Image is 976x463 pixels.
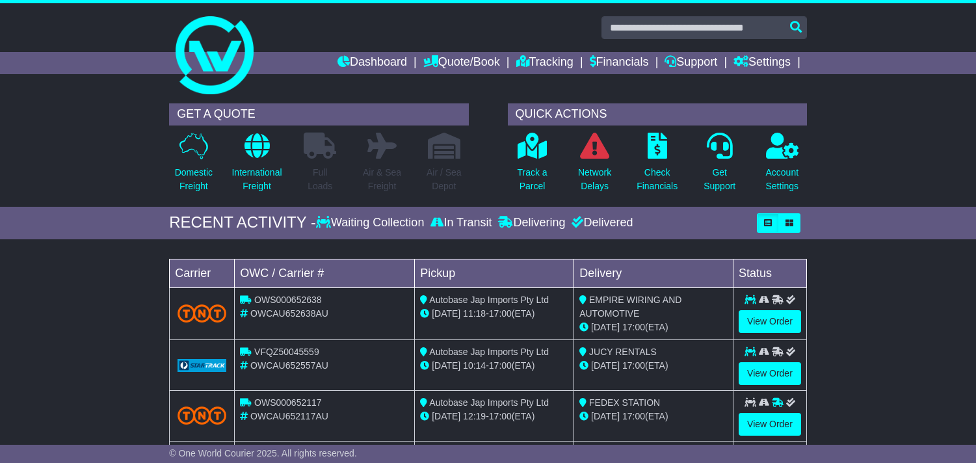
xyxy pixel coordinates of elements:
[739,310,801,333] a: View Order
[739,362,801,385] a: View Order
[174,132,213,200] a: DomesticFreight
[577,132,612,200] a: NetworkDelays
[508,103,807,126] div: QUICK ACTIONS
[429,347,549,357] span: Autobase Jap Imports Pty Ltd
[665,52,717,74] a: Support
[432,411,460,421] span: [DATE]
[489,411,512,421] span: 17:00
[765,166,798,193] p: Account Settings
[590,52,649,74] a: Financials
[591,360,620,371] span: [DATE]
[463,360,486,371] span: 10:14
[463,411,486,421] span: 12:19
[589,397,660,408] span: FEDEX STATION
[429,397,549,408] span: Autobase Jap Imports Pty Ltd
[703,132,736,200] a: GetSupport
[591,411,620,421] span: [DATE]
[637,166,678,193] p: Check Financials
[363,166,401,193] p: Air & Sea Freight
[516,132,547,200] a: Track aParcel
[495,216,568,230] div: Delivering
[463,308,486,319] span: 11:18
[739,413,801,436] a: View Order
[574,259,733,287] td: Delivery
[178,304,226,322] img: TNT_Domestic.png
[250,411,328,421] span: OWCAU652117AU
[231,132,282,200] a: InternationalFreight
[489,308,512,319] span: 17:00
[427,166,462,193] p: Air / Sea Depot
[175,166,213,193] p: Domestic Freight
[316,216,427,230] div: Waiting Collection
[516,52,574,74] a: Tracking
[579,321,728,334] div: (ETA)
[489,360,512,371] span: 17:00
[568,216,633,230] div: Delivered
[636,132,678,200] a: CheckFinancials
[432,308,460,319] span: [DATE]
[765,132,799,200] a: AccountSettings
[579,410,728,423] div: (ETA)
[622,360,645,371] span: 17:00
[420,410,568,423] div: - (ETA)
[169,103,468,126] div: GET A QUOTE
[704,166,735,193] p: Get Support
[250,360,328,371] span: OWCAU652557AU
[178,406,226,424] img: TNT_Domestic.png
[517,166,547,193] p: Track a Parcel
[235,259,415,287] td: OWC / Carrier #
[622,411,645,421] span: 17:00
[423,52,500,74] a: Quote/Book
[429,295,549,305] span: Autobase Jap Imports Pty Ltd
[591,322,620,332] span: [DATE]
[231,166,282,193] p: International Freight
[254,397,322,408] span: OWS000652117
[420,307,568,321] div: - (ETA)
[427,216,495,230] div: In Transit
[622,322,645,332] span: 17:00
[589,347,657,357] span: JUCY RENTALS
[733,52,791,74] a: Settings
[170,259,235,287] td: Carrier
[169,213,316,232] div: RECENT ACTIVITY -
[304,166,336,193] p: Full Loads
[733,259,807,287] td: Status
[415,259,574,287] td: Pickup
[178,359,226,372] img: GetCarrierServiceLogo
[432,360,460,371] span: [DATE]
[254,347,319,357] span: VFQZ50045559
[578,166,611,193] p: Network Delays
[337,52,407,74] a: Dashboard
[579,295,681,319] span: EMPIRE WIRING AND AUTOMOTIVE
[254,295,322,305] span: OWS000652638
[420,359,568,373] div: - (ETA)
[169,448,357,458] span: © One World Courier 2025. All rights reserved.
[250,308,328,319] span: OWCAU652638AU
[579,359,728,373] div: (ETA)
